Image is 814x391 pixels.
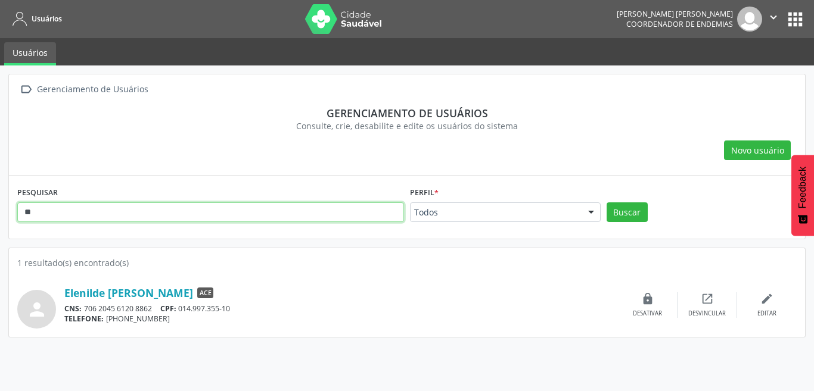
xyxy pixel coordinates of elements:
span: Novo usuário [731,144,784,157]
div: 706 2045 6120 8862 014.997.355-10 [64,304,618,314]
label: PESQUISAR [17,184,58,202]
span: ACE [197,287,213,298]
button: Feedback - Mostrar pesquisa [791,155,814,236]
span: Todos [414,207,576,218]
div: Desativar [633,309,662,318]
button:  [762,7,785,32]
i: edit [760,292,773,305]
div: Gerenciamento de usuários [26,107,788,120]
span: CPF: [160,304,176,314]
div: Consulte, crie, desabilite e edite os usuários do sistema [26,120,788,132]
a: Usuários [4,42,56,65]
div: Desvincular [688,309,726,318]
button: apps [785,9,806,30]
i: person [26,299,48,320]
i: open_in_new [701,292,714,305]
div: 1 resultado(s) encontrado(s) [17,257,797,269]
i:  [767,11,780,24]
img: img [737,7,762,32]
span: CNS: [64,304,82,314]
button: Buscar [607,202,648,223]
label: Perfil [410,184,439,202]
span: Feedback [797,167,808,208]
button: Novo usuário [724,140,791,161]
div: Gerenciamento de Usuários [35,81,150,98]
i:  [17,81,35,98]
span: Coordenador de Endemias [626,19,733,29]
a: Usuários [8,9,62,29]
div: [PHONE_NUMBER] [64,314,618,324]
div: [PERSON_NAME] [PERSON_NAME] [617,9,733,19]
span: TELEFONE: [64,314,104,324]
i: lock [641,292,654,305]
div: Editar [757,309,776,318]
span: Usuários [32,14,62,24]
a:  Gerenciamento de Usuários [17,81,150,98]
a: Elenilde [PERSON_NAME] [64,286,193,299]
